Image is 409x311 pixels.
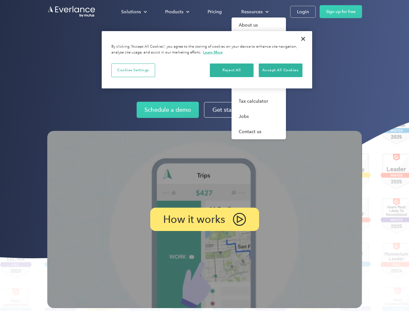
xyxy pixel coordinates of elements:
a: Login [290,6,316,18]
nav: Resources [232,17,286,139]
button: Reject All [210,63,254,77]
a: About us [232,17,286,33]
a: Pricing [201,6,228,17]
div: Privacy [102,31,312,88]
p: How it works [163,215,225,223]
button: Accept All Cookies [259,63,302,77]
a: More information about your privacy, opens in a new tab [203,50,223,54]
button: Cookies Settings [111,63,155,77]
div: Solutions [115,6,152,17]
div: Solutions [121,8,141,16]
a: Get started for free [204,102,272,118]
div: Resources [235,6,274,17]
div: Cookie banner [102,31,312,88]
div: Products [159,6,195,17]
div: Login [297,8,309,16]
a: Schedule a demo [137,102,199,118]
a: Go to homepage [47,6,96,18]
div: By clicking “Accept All Cookies”, you agree to the storing of cookies on your device to enhance s... [111,44,302,55]
a: Contact us [232,124,286,139]
a: Tax calculator [232,94,286,109]
div: Products [165,8,183,16]
a: Sign up for free [320,5,362,18]
div: Resources [241,8,263,16]
button: Close [296,32,310,46]
a: Jobs [232,109,286,124]
div: Pricing [208,8,222,16]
